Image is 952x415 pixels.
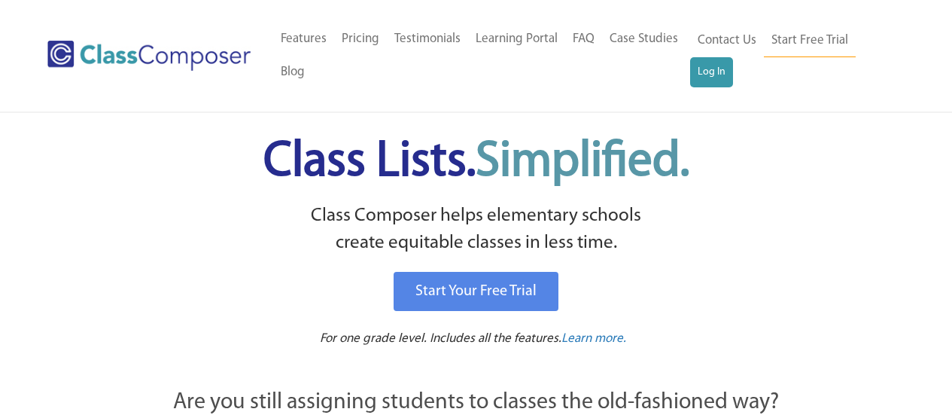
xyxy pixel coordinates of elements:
[561,332,626,345] span: Learn more.
[263,138,689,187] span: Class Lists.
[387,23,468,56] a: Testimonials
[47,41,251,71] img: Class Composer
[602,23,686,56] a: Case Studies
[273,23,690,89] nav: Header Menu
[320,332,561,345] span: For one grade level. Includes all the features.
[476,138,689,187] span: Simplified.
[764,24,856,58] a: Start Free Trial
[334,23,387,56] a: Pricing
[690,24,893,87] nav: Header Menu
[565,23,602,56] a: FAQ
[561,330,626,349] a: Learn more.
[273,23,334,56] a: Features
[273,56,312,89] a: Blog
[690,57,733,87] a: Log In
[90,203,862,258] p: Class Composer helps elementary schools create equitable classes in less time.
[690,24,764,57] a: Contact Us
[468,23,565,56] a: Learning Portal
[394,272,558,311] a: Start Your Free Trial
[415,284,537,299] span: Start Your Free Trial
